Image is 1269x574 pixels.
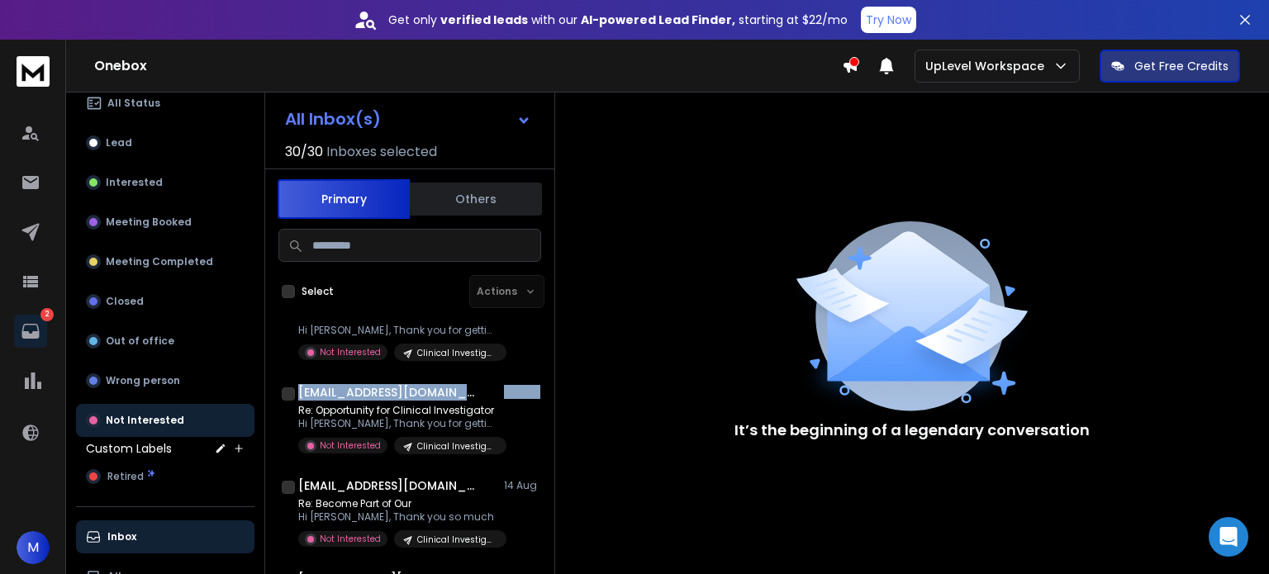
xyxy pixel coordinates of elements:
button: Lead [76,126,254,159]
p: 11:01 AM [504,386,541,399]
p: Try Now [866,12,911,28]
button: All Inbox(s) [272,102,544,135]
button: Out of office [76,325,254,358]
button: Interested [76,166,254,199]
button: M [17,531,50,564]
button: Meeting Booked [76,206,254,239]
h1: Onebox [94,56,842,76]
button: Meeting Completed [76,245,254,278]
p: Interested [106,176,163,189]
p: Clinical Investigator - [MEDICAL_DATA] Oncology (MA-1117) [417,347,497,359]
button: Try Now [861,7,916,33]
p: Wrong person [106,374,180,387]
p: Closed [106,295,144,308]
p: Not Interested [320,346,381,358]
span: Retired [107,470,144,483]
strong: verified leads [440,12,528,28]
a: 2 [14,315,47,348]
p: Get only with our starting at $22/mo [388,12,848,28]
p: Meeting Completed [106,255,213,268]
h3: Inboxes selected [326,142,437,162]
p: It’s the beginning of a legendary conversation [734,419,1090,442]
p: Hi [PERSON_NAME], Thank you so much [298,510,497,524]
button: Get Free Credits [1100,50,1240,83]
div: Open Intercom Messenger [1209,517,1248,557]
p: Re: Become Part of Our [298,497,497,510]
strong: AI-powered Lead Finder, [581,12,735,28]
h1: All Inbox(s) [285,111,381,127]
h1: [EMAIL_ADDRESS][DOMAIN_NAME] [298,477,480,494]
p: 2 [40,308,54,321]
p: Inbox [107,530,136,543]
h3: Custom Labels [86,440,172,457]
p: Clinical Investigator - [MEDICAL_DATA] Oncology (MA-1117) [417,534,497,546]
p: Not Interested [320,439,381,452]
label: Select [302,285,334,298]
button: Retired [76,460,254,493]
p: Not Interested [320,533,381,545]
button: Others [410,181,542,217]
img: logo [17,56,50,87]
p: Get Free Credits [1134,58,1229,74]
p: All Status [107,97,160,110]
p: Not Interested [106,414,184,427]
p: 14 Aug [504,479,541,492]
button: Not Interested [76,404,254,437]
button: Primary [278,179,410,219]
p: Out of office [106,334,174,348]
button: Inbox [76,520,254,553]
p: Hi [PERSON_NAME], Thank you for getting [298,417,497,430]
p: Hi [PERSON_NAME], Thank you for getting [298,324,497,337]
button: Closed [76,285,254,318]
p: Meeting Booked [106,216,192,229]
button: Wrong person [76,364,254,397]
p: Lead [106,136,132,149]
span: 30 / 30 [285,142,323,162]
button: All Status [76,87,254,120]
p: Re: Opportunity for Clinical Investigator [298,404,497,417]
h1: [EMAIL_ADDRESS][DOMAIN_NAME] [298,384,480,401]
p: Clinical Investigator - [MEDICAL_DATA] Oncology (MA-1117) [417,440,497,453]
p: UpLevel Workspace [925,58,1051,74]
